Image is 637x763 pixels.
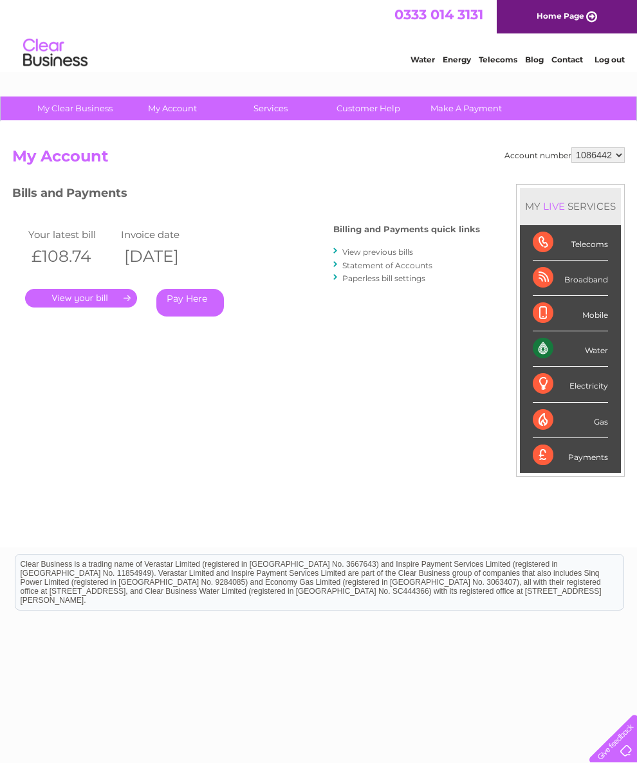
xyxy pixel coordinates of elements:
a: Water [411,55,435,64]
h2: My Account [12,147,625,172]
a: My Clear Business [22,97,128,120]
a: 0333 014 3131 [394,6,483,23]
div: Account number [504,147,625,163]
div: Mobile [533,296,608,331]
h3: Bills and Payments [12,184,480,207]
h4: Billing and Payments quick links [333,225,480,234]
a: Contact [551,55,583,64]
div: Telecoms [533,225,608,261]
a: Make A Payment [413,97,519,120]
a: Statement of Accounts [342,261,432,270]
div: MY SERVICES [520,188,621,225]
a: Services [217,97,324,120]
div: LIVE [540,200,568,212]
div: Clear Business is a trading name of Verastar Limited (registered in [GEOGRAPHIC_DATA] No. 3667643... [15,7,623,62]
div: Gas [533,403,608,438]
div: Payments [533,438,608,473]
img: logo.png [23,33,88,73]
td: Your latest bill [25,226,118,243]
div: Water [533,331,608,367]
a: My Account [120,97,226,120]
th: [DATE] [118,243,210,270]
div: Electricity [533,367,608,402]
a: . [25,289,137,308]
a: Paperless bill settings [342,273,425,283]
th: £108.74 [25,243,118,270]
a: Blog [525,55,544,64]
a: Energy [443,55,471,64]
div: Broadband [533,261,608,296]
td: Invoice date [118,226,210,243]
a: Customer Help [315,97,421,120]
a: Log out [595,55,625,64]
a: View previous bills [342,247,413,257]
a: Pay Here [156,289,224,317]
a: Telecoms [479,55,517,64]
